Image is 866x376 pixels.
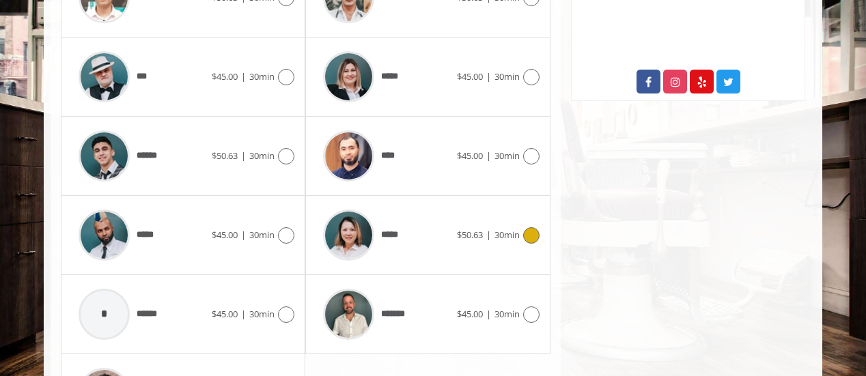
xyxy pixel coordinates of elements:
span: | [486,229,491,241]
span: $50.63 [212,149,238,162]
span: $45.00 [457,70,483,83]
span: 30min [494,149,520,162]
span: $45.00 [212,308,238,320]
span: | [486,149,491,162]
span: | [241,229,246,241]
span: $45.00 [457,149,483,162]
span: $45.00 [212,70,238,83]
span: 30min [249,70,275,83]
span: 30min [249,308,275,320]
span: 30min [494,70,520,83]
span: 30min [494,229,520,241]
span: 30min [249,149,275,162]
span: | [241,70,246,83]
span: $50.63 [457,229,483,241]
span: $45.00 [212,229,238,241]
span: | [486,70,491,83]
span: $45.00 [457,308,483,320]
span: | [486,308,491,320]
span: 30min [494,308,520,320]
span: 30min [249,229,275,241]
span: | [241,308,246,320]
span: | [241,149,246,162]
